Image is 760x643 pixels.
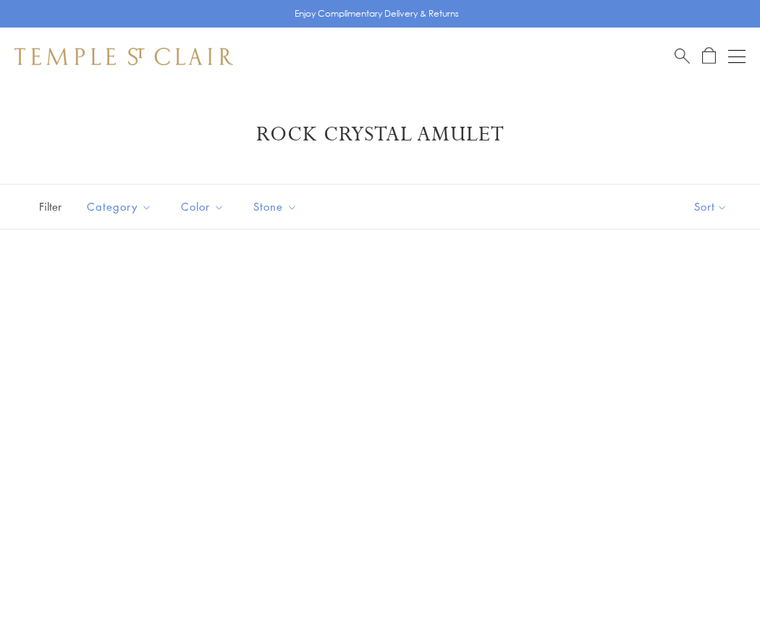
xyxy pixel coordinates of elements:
[76,190,163,223] button: Category
[728,48,746,65] button: Open navigation
[662,185,760,229] button: Show sort by
[246,198,308,216] span: Stone
[242,190,308,223] button: Stone
[675,47,690,65] a: Search
[174,198,235,216] span: Color
[170,190,235,223] button: Color
[295,7,459,21] p: Enjoy Complimentary Delivery & Returns
[14,48,233,65] img: Temple St. Clair
[36,122,724,148] h1: Rock Crystal Amulet
[80,198,163,216] span: Category
[702,47,716,65] a: Open Shopping Bag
